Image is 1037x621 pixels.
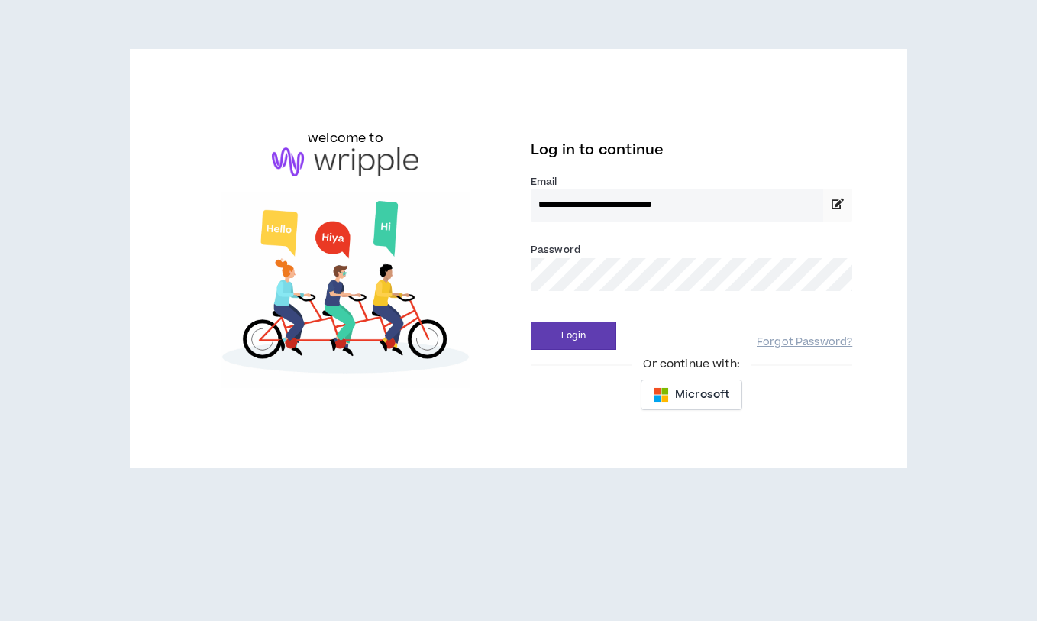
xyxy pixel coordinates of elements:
[531,175,852,189] label: Email
[531,141,664,160] span: Log in to continue
[641,380,742,410] button: Microsoft
[185,192,506,388] img: Welcome to Wripple
[531,322,616,350] button: Login
[272,147,418,176] img: logo-brand.png
[308,129,383,147] h6: welcome to
[531,243,580,257] label: Password
[675,387,729,403] span: Microsoft
[757,335,852,350] a: Forgot Password?
[632,356,750,373] span: Or continue with:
